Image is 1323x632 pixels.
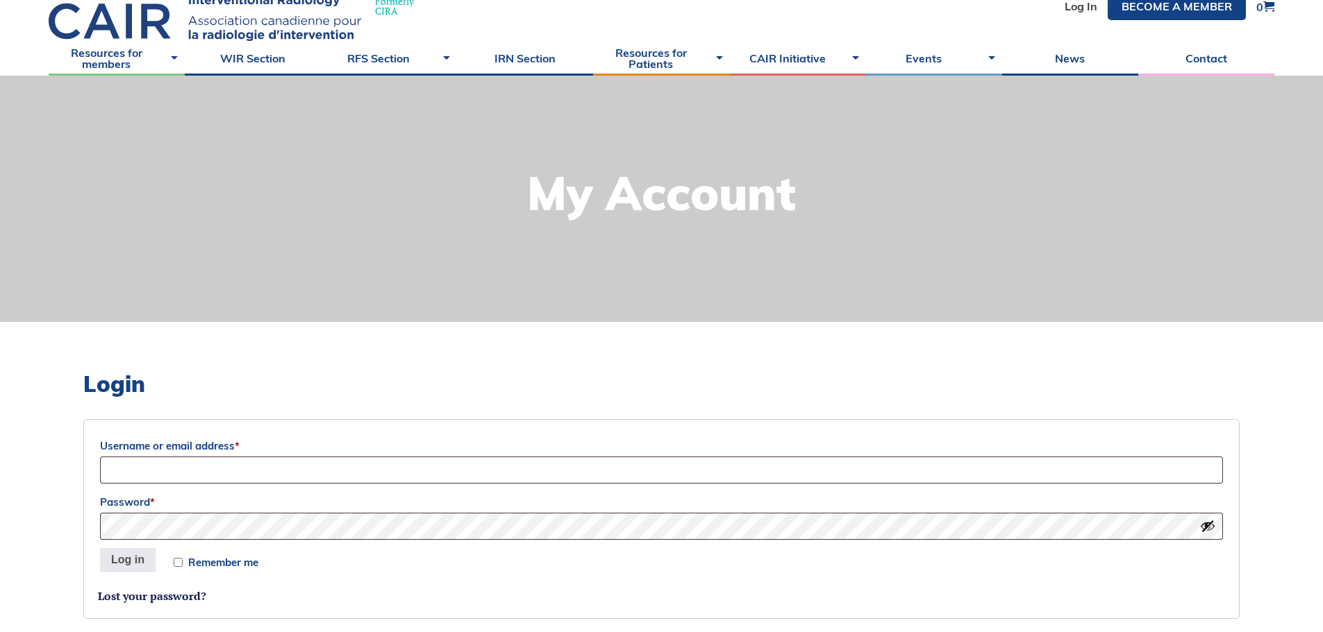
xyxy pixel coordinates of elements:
[100,492,1223,513] label: Password
[185,41,321,76] a: WIR Section
[174,558,183,567] input: Remember me
[593,41,729,76] a: Resources for Patients
[100,548,156,573] button: Log in
[1002,41,1138,76] a: News
[49,41,185,76] a: Resources for members
[98,588,206,604] a: Lost your password?
[527,170,796,216] h1: My Account
[1138,41,1274,76] a: Contact
[321,41,457,76] a: RFS Section
[100,436,1223,456] label: Username or email address
[188,557,258,567] span: Remember me
[866,41,1002,76] a: Events
[457,41,593,76] a: IRN Section
[1256,1,1274,12] a: 0
[730,41,866,76] a: CAIR Initiative
[83,370,1240,397] h2: Login
[1200,518,1215,533] button: Show password
[1065,1,1097,12] a: Log In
